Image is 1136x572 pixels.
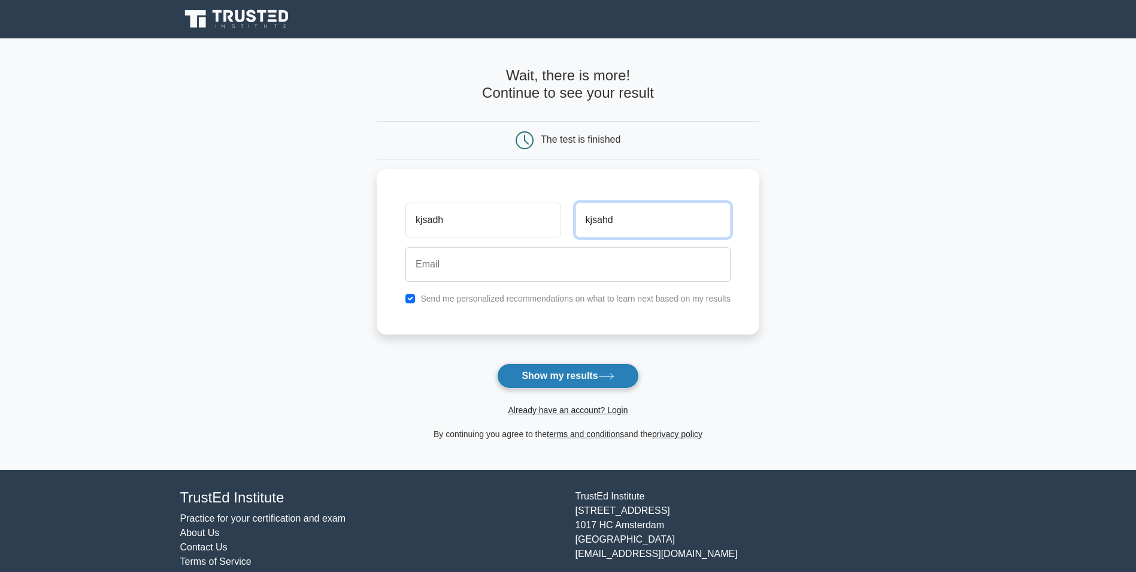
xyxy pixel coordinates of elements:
[575,203,731,237] input: Last name
[369,427,767,441] div: By continuing you agree to the and the
[180,513,346,523] a: Practice for your certification and exam
[180,542,228,552] a: Contact Us
[405,203,561,237] input: First name
[497,363,638,389] button: Show my results
[420,294,731,303] label: Send me personalized recommendations on what to learn next based on my results
[652,429,702,439] a: privacy policy
[508,405,628,415] a: Already have an account? Login
[541,134,620,144] div: The test is finished
[405,247,731,282] input: Email
[180,528,220,538] a: About Us
[180,556,252,567] a: Terms of Service
[547,429,624,439] a: terms and conditions
[377,67,759,102] h4: Wait, there is more! Continue to see your result
[180,489,561,507] h4: TrustEd Institute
